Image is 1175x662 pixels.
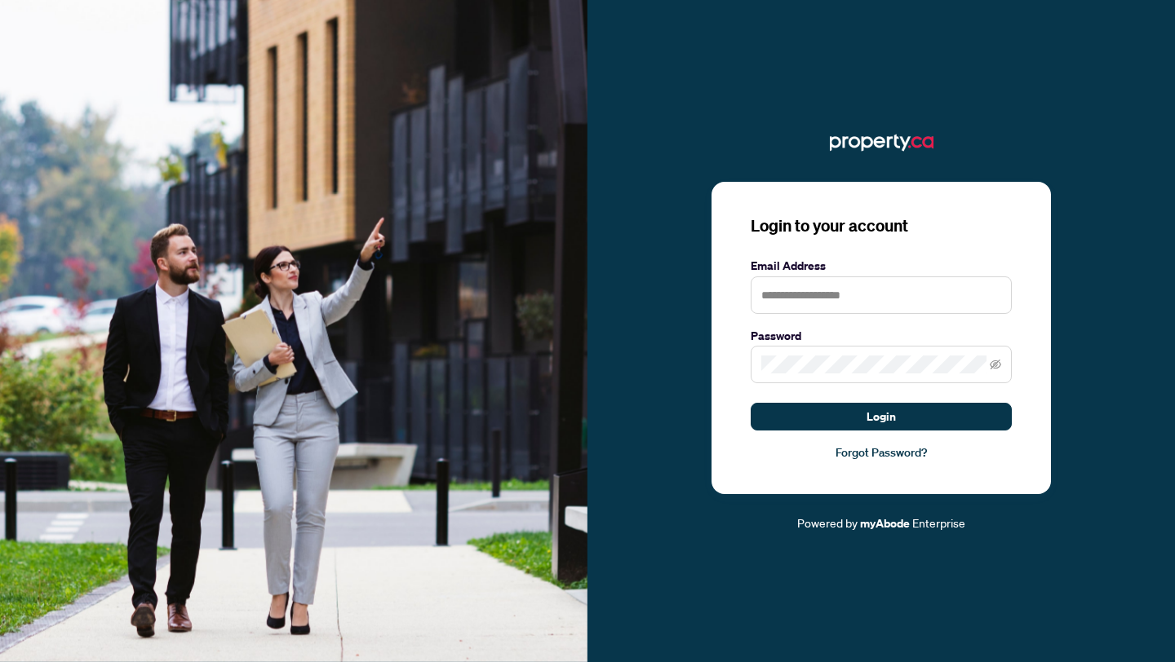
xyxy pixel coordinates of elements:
[751,444,1012,461] a: Forgot Password?
[751,327,1012,345] label: Password
[751,257,1012,275] label: Email Address
[751,214,1012,237] h3: Login to your account
[830,130,933,156] img: ma-logo
[990,359,1001,370] span: eye-invisible
[751,403,1012,430] button: Login
[797,515,858,530] span: Powered by
[912,515,965,530] span: Enterprise
[860,514,910,532] a: myAbode
[867,404,896,430] span: Login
